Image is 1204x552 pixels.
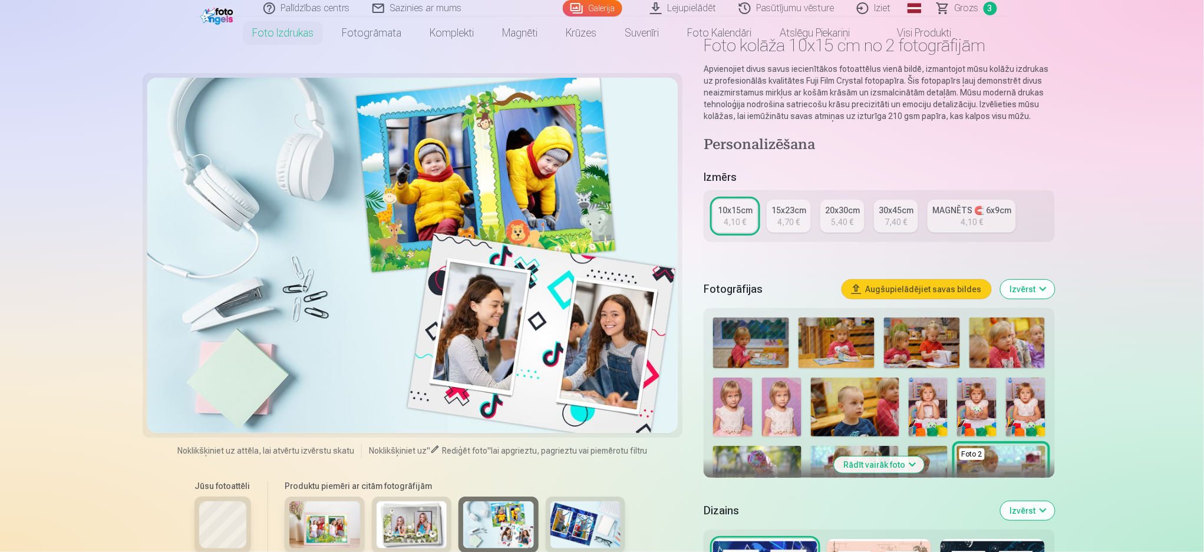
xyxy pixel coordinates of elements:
[238,16,328,49] a: Foto izdrukas
[928,200,1016,233] a: MAGNĒTS 🧲 6x9cm4,10 €
[1001,501,1055,520] button: Izvērst
[427,446,430,455] span: "
[718,204,753,216] div: 10x15cm
[611,16,673,49] a: Suvenīri
[842,280,991,299] button: Augšupielādējiet savas bildes
[713,200,757,233] a: 10x15cm4,10 €
[369,446,427,455] span: Noklikšķiniet uz
[955,1,979,15] span: Grozs
[280,480,630,492] h6: Produktu piemēri ar citām fotogrāfijām
[704,136,1054,155] h4: Personalizēšana
[442,446,487,455] span: Rediģēt foto
[177,445,354,457] span: Noklikšķiniet uz attēla, lai atvērtu izvērstu skatu
[488,16,552,49] a: Magnēti
[487,446,491,455] span: "
[704,63,1054,122] p: Apvienojiet divus savus iecienītākos fotoattēlus vienā bildē, izmantojot mūsu kolāžu izdrukas uz ...
[552,16,611,49] a: Krūzes
[832,216,854,228] div: 5,40 €
[328,16,415,49] a: Fotogrāmata
[885,216,908,228] div: 7,40 €
[959,448,985,460] div: Foto 2
[865,16,966,49] a: Visi produkti
[704,281,832,298] h5: Fotogrāfijas
[491,446,648,455] span: lai apgrieztu, pagrieztu vai piemērotu filtru
[932,204,1011,216] div: MAGNĒTS 🧲 6x9cm
[766,16,865,49] a: Atslēgu piekariņi
[673,16,766,49] a: Foto kalendāri
[415,16,488,49] a: Komplekti
[724,216,747,228] div: 4,10 €
[778,216,800,228] div: 4,70 €
[771,204,806,216] div: 15x23cm
[767,200,811,233] a: 15x23cm4,70 €
[820,200,865,233] a: 20x30cm5,40 €
[825,204,860,216] div: 20x30cm
[200,5,236,25] img: /fa1
[704,503,991,519] h5: Dizains
[984,2,997,15] span: 3
[961,216,983,228] div: 4,10 €
[879,204,913,216] div: 30x45cm
[194,480,251,492] h6: Jūsu fotoattēli
[834,457,924,473] button: Rādīt vairāk foto
[874,200,918,233] a: 30x45cm7,40 €
[704,169,1054,186] h5: Izmērs
[1001,280,1055,299] button: Izvērst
